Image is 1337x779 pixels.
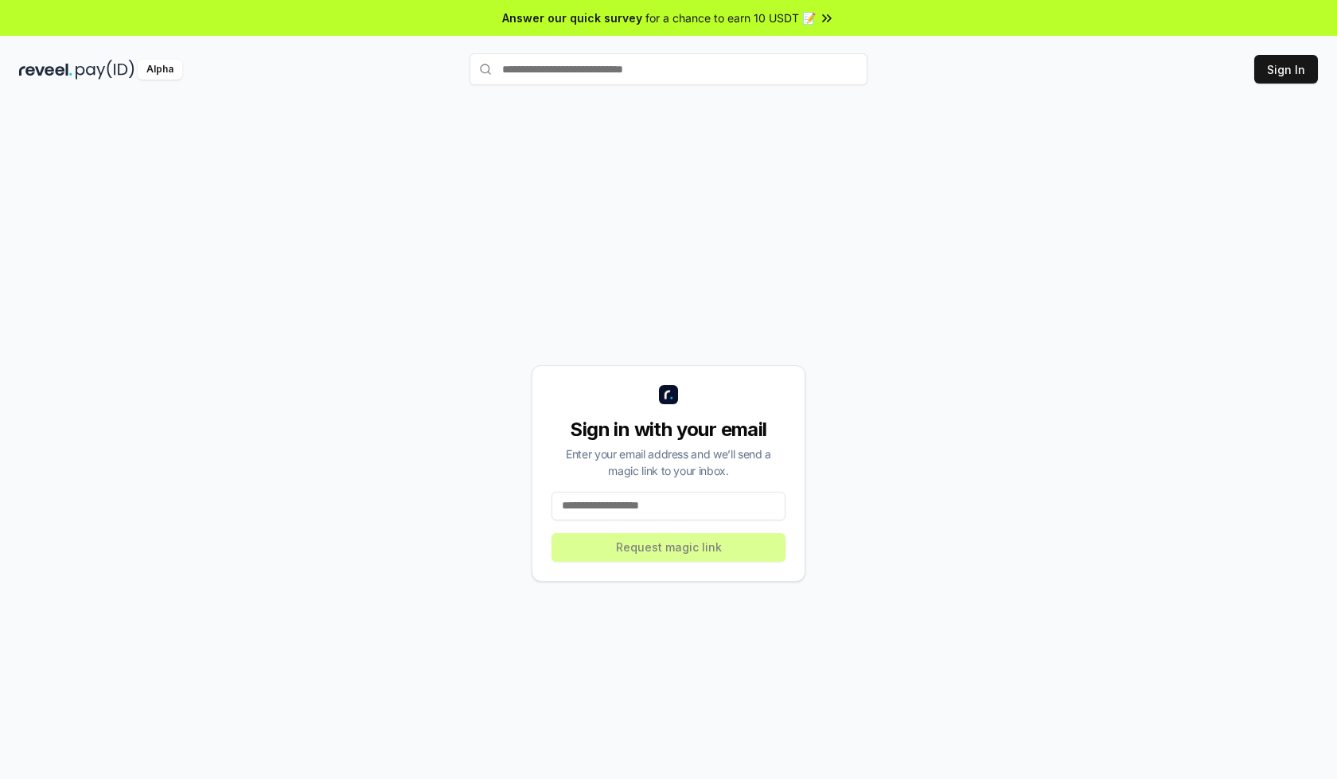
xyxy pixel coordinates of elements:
[502,10,642,26] span: Answer our quick survey
[138,60,182,80] div: Alpha
[552,446,785,479] div: Enter your email address and we’ll send a magic link to your inbox.
[1254,55,1318,84] button: Sign In
[19,60,72,80] img: reveel_dark
[76,60,134,80] img: pay_id
[645,10,816,26] span: for a chance to earn 10 USDT 📝
[659,385,678,404] img: logo_small
[552,417,785,442] div: Sign in with your email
